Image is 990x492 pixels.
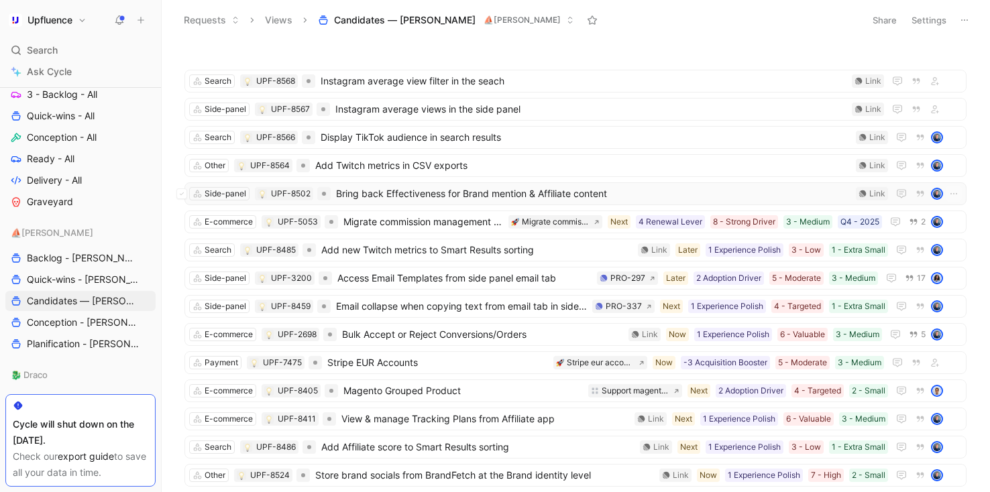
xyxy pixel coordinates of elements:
div: Product - All1 - Ideas - All2 - Candidates - All3 - Backlog - AllQuick-wins - AllConception - All... [5,16,156,212]
span: Backlog - [PERSON_NAME] [27,251,138,265]
div: Migrate commission rate at tracking plan and orders level [522,215,590,229]
div: Now [669,328,686,341]
div: Side-panel [205,271,246,285]
img: avatar [932,302,942,311]
div: 💡 [243,133,252,142]
img: 💡 [258,303,266,311]
div: 3 - Medium [836,328,879,341]
a: Ask Cycle [5,62,156,82]
div: ⚖️ Libra [5,390,156,414]
a: Search💡UPF-8485Add new Twitch metrics to Smart Results sorting1 - Extra Small3 - Low1 Experience ... [184,239,967,261]
div: 2 Adoption Driver [718,384,783,397]
div: 1 Experience Polish [708,440,781,454]
span: Display TikTok audience in search results [321,129,850,145]
div: UPF-3200 [271,271,312,285]
div: Link [865,74,881,88]
div: 1 - Extra Small [832,300,885,313]
button: 💡 [264,386,274,395]
div: Now [655,356,673,369]
div: 5 - Moderate [772,271,821,285]
span: Ask Cycle [27,64,72,80]
div: Other [205,159,225,172]
div: Search [205,74,231,88]
span: Add Twitch metrics in CSV exports [315,158,850,174]
div: Next [680,440,698,454]
div: Q4 - 2025 [840,215,879,229]
img: avatar [932,217,942,227]
span: Search [27,42,58,58]
span: 🐉 Draco [11,368,48,381]
a: Backlog - [PERSON_NAME] [5,248,156,268]
div: Link [869,159,885,172]
img: avatar [932,330,942,339]
button: Views [259,10,298,30]
div: Link [651,243,667,257]
a: Search💡UPF-8486Add Affiliate score to Smart Results sorting1 - Extra Small3 - Low1 Experience Pol... [184,436,967,458]
div: 1 Experience Polish [728,469,800,482]
div: Cycle will shut down on the [DATE]. [13,416,148,448]
img: 💡 [265,387,273,395]
div: Support magento grouped product [602,384,669,397]
span: Conception - All [27,131,97,144]
a: Search💡UPF-8568Instagram average view filter in the seachLink [184,70,967,93]
a: E-commerce💡UPF-5053Migrate commission management to a new Commission structure entityQ4 - 20253 -... [184,210,967,233]
div: Link [869,187,885,200]
div: 💡 [243,442,252,452]
img: 💡 [258,106,266,114]
button: 2 [906,214,928,229]
a: Quick-wins - [PERSON_NAME] [5,269,156,290]
a: E-commerce💡UPF-8411View & manage Tracking Plans from Affiliate app3 - Medium6 - Valuable1 Experie... [184,408,967,430]
a: Side-panel💡UPF-8567Instagram average views in the side panelLink [184,98,967,121]
div: UPF-5053 [278,215,318,229]
div: 4 Renewal Lever [639,215,702,229]
div: 💡 [264,414,274,424]
a: Delivery - All [5,170,156,190]
img: avatar [932,273,942,283]
button: Share [867,11,903,29]
button: Settings [905,11,952,29]
img: avatar [932,161,942,170]
span: Bulk Accept or Reject Conversions/Orders [342,326,623,343]
div: 5 - Moderate [778,356,827,369]
button: 💡 [243,245,252,255]
div: 6 - Valuable [786,412,831,426]
div: 🐉 Draco [5,365,156,389]
a: Planification - [PERSON_NAME] [5,334,156,354]
div: Next [610,215,628,229]
span: 17 [917,274,926,282]
div: 2 - Small [852,384,885,397]
div: Side-panel [205,103,246,116]
a: Candidates — [PERSON_NAME] [5,291,156,311]
div: 3 - Medium [786,215,830,229]
img: Upfluence [9,13,22,27]
div: Next [690,384,708,397]
div: 3 - Medium [838,356,881,369]
div: Check our to save all your data in time. [13,448,148,481]
button: 💡 [250,358,259,367]
button: 💡 [243,76,252,86]
div: Search [205,440,231,454]
div: PRO-297 [610,271,645,285]
span: Add new Twitch metrics to Smart Results sorting [321,242,632,258]
div: 1 - Extra Small [832,440,885,454]
a: Ready - All [5,149,156,169]
a: Graveyard [5,192,156,212]
div: UPF-2698 [278,328,317,341]
div: Later [678,243,698,257]
span: Stripe EUR Accounts [327,355,548,371]
img: 💡 [243,247,252,255]
button: 💡 [237,161,246,170]
span: Instagram average view filter in the seach [321,73,846,89]
span: Email collapse when copying text from email tab in side panel [336,298,587,314]
img: avatar [932,414,942,424]
div: 💡 [258,302,267,311]
div: 4 - Targeted [774,300,821,313]
span: Access Email Templates from side panel email tab [337,270,592,286]
div: Link [648,412,664,426]
div: UPF-8524 [250,469,290,482]
a: Side-panel💡UPF-8459Email collapse when copying text from email tab in side panel1 - Extra Small4 ... [184,295,967,318]
div: ⚖️ Libra [5,390,156,410]
img: 💡 [237,162,245,170]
